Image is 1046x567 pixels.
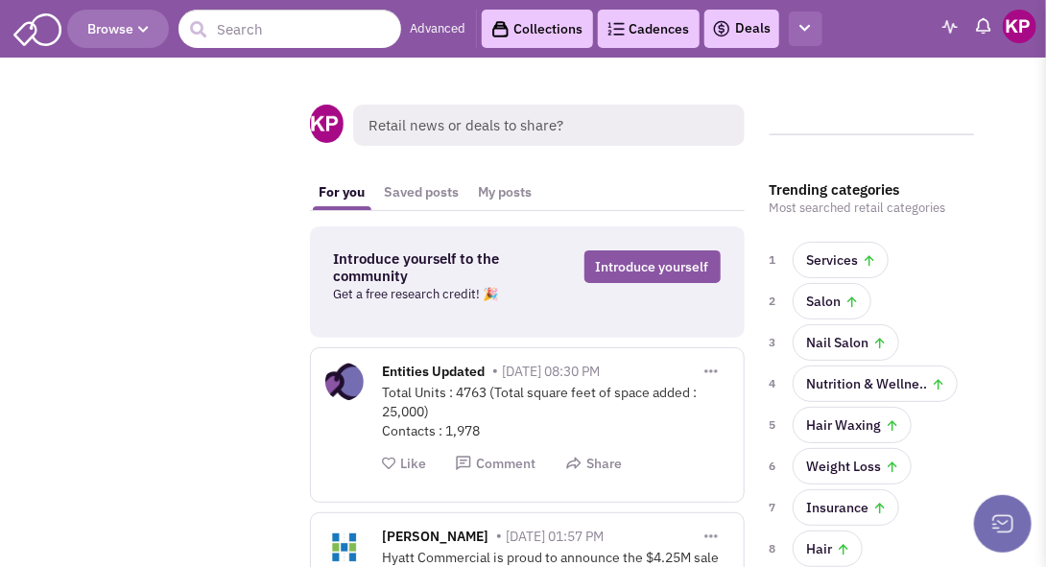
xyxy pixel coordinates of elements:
button: Share [565,455,623,473]
img: icon-deals.svg [712,17,731,40]
span: 4 [770,374,781,393]
a: My posts [469,175,542,210]
span: 1 [770,250,781,270]
button: Comment [455,455,536,473]
img: Cadences_logo.png [607,22,625,35]
a: Salon [793,283,871,319]
span: 6 [770,457,781,476]
a: Hair [793,531,863,567]
a: Advanced [411,20,466,38]
a: Hair Waxing [793,407,912,443]
a: Cadences [598,10,700,48]
img: icon-collection-lavender-black.svg [491,20,510,38]
span: [DATE] 08:30 PM [503,363,601,380]
span: Browse [87,20,149,37]
h3: Trending categories [770,181,975,199]
button: Browse [67,10,169,48]
span: Entities Updated [383,363,486,385]
a: Collections [482,10,593,48]
img: SmartAdmin [13,10,61,46]
a: For you [310,175,375,210]
input: Search [178,10,401,48]
span: 5 [770,415,781,435]
span: Like [401,455,427,472]
p: Most searched retail categories [770,199,975,218]
a: Nail Salon [793,324,899,361]
span: [PERSON_NAME] [383,528,489,550]
button: Like [383,455,427,473]
div: Total Units : 4763 (Total square feet of space added : 25,000) Contacts : 1,978 [383,383,729,440]
a: Introduce yourself [584,250,721,283]
a: Insurance [793,489,899,526]
a: Weight Loss [793,448,912,484]
span: 8 [770,539,781,558]
a: Deals [712,17,772,40]
span: Retail news or deals to share? [353,105,744,146]
span: 3 [770,333,781,352]
a: Nutrition & Wellne.. [793,366,958,402]
p: Get a free research credit! 🎉 [334,285,549,304]
span: 2 [770,292,781,311]
h3: Introduce yourself to the community [334,250,549,285]
a: Saved posts [375,175,469,210]
img: Keypoint Partners [1003,10,1036,43]
span: 7 [770,498,781,517]
span: [DATE] 01:57 PM [507,528,605,545]
a: Services [793,242,889,278]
